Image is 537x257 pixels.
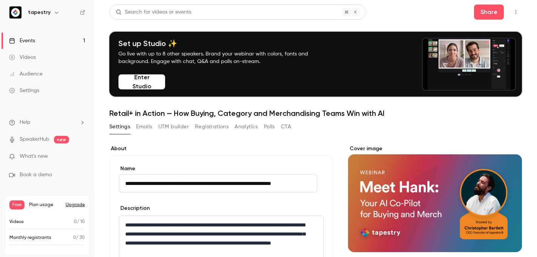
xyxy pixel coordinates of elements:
button: Upgrade [66,202,85,208]
h6: tapestry [28,9,51,16]
label: Description [119,205,150,212]
span: 😐 [124,203,135,218]
div: Settings [9,87,39,94]
span: neutral face reaction [120,203,140,218]
button: Share [474,5,504,20]
button: Settings [109,121,130,133]
h4: Set up Studio ✨ [118,39,326,48]
p: / 10 [74,219,85,225]
span: 0 [74,220,77,224]
button: go back [5,3,19,17]
span: Book a demo [20,171,52,179]
p: Monthly registrants [9,234,51,241]
span: Free [9,200,25,209]
label: About [109,145,333,152]
span: new [54,136,69,143]
div: Events [9,37,35,45]
span: Plan usage [29,202,61,208]
button: Collapse window [227,3,241,17]
p: Go live with up to 8 other speakers. Brand your webinar with colors, fonts and background. Engage... [118,50,326,65]
span: 😃 [144,203,155,218]
label: Name [119,165,324,172]
p: / 30 [73,234,85,241]
h1: Retail+ in Action — How Buying, Category and Merchandising Teams Win with AI [109,109,522,118]
span: Help [20,118,31,126]
div: Close [241,3,255,17]
section: Cover image [348,145,522,252]
li: help-dropdown-opener [9,118,85,126]
p: Videos [9,219,24,225]
button: Polls [264,121,275,133]
button: Analytics [235,121,258,133]
div: Did this answer your question? [9,195,250,204]
span: 0 [73,235,76,240]
div: Videos [9,54,36,61]
button: UTM builder [158,121,189,133]
button: Emails [136,121,152,133]
a: Open in help center [100,228,160,234]
button: Enter Studio [118,74,165,89]
button: Registrations [195,121,229,133]
span: smiley reaction [140,203,159,218]
button: CTA [281,121,291,133]
a: SpeakerHub [20,135,49,143]
iframe: Noticeable Trigger [76,153,85,160]
label: Cover image [348,145,522,152]
div: Search for videos or events [116,8,191,16]
div: Audience [9,70,43,78]
span: 😞 [104,203,115,218]
img: tapestry [9,6,21,18]
span: What's new [20,152,48,160]
span: disappointed reaction [100,203,120,218]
